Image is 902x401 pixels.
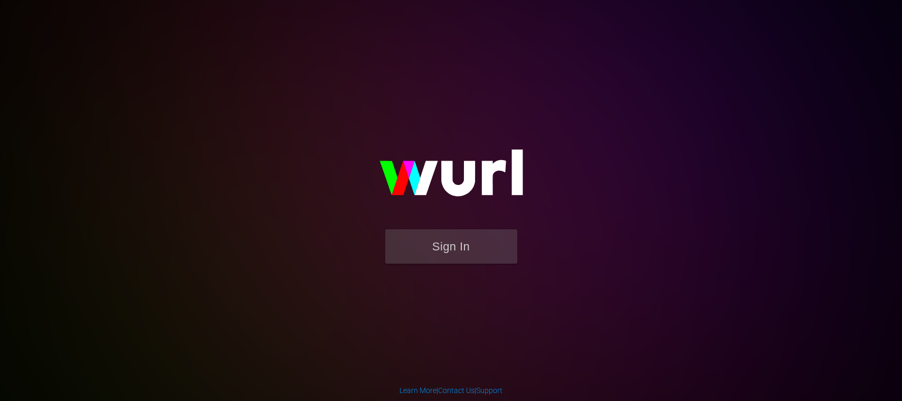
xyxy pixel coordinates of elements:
div: | | [399,385,503,396]
button: Sign In [385,229,517,264]
img: wurl-logo-on-black-223613ac3d8ba8fe6dc639794a292ebdb59501304c7dfd60c99c58986ef67473.svg [346,127,557,229]
a: Contact Us [438,386,475,395]
a: Support [476,386,503,395]
a: Learn More [399,386,436,395]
